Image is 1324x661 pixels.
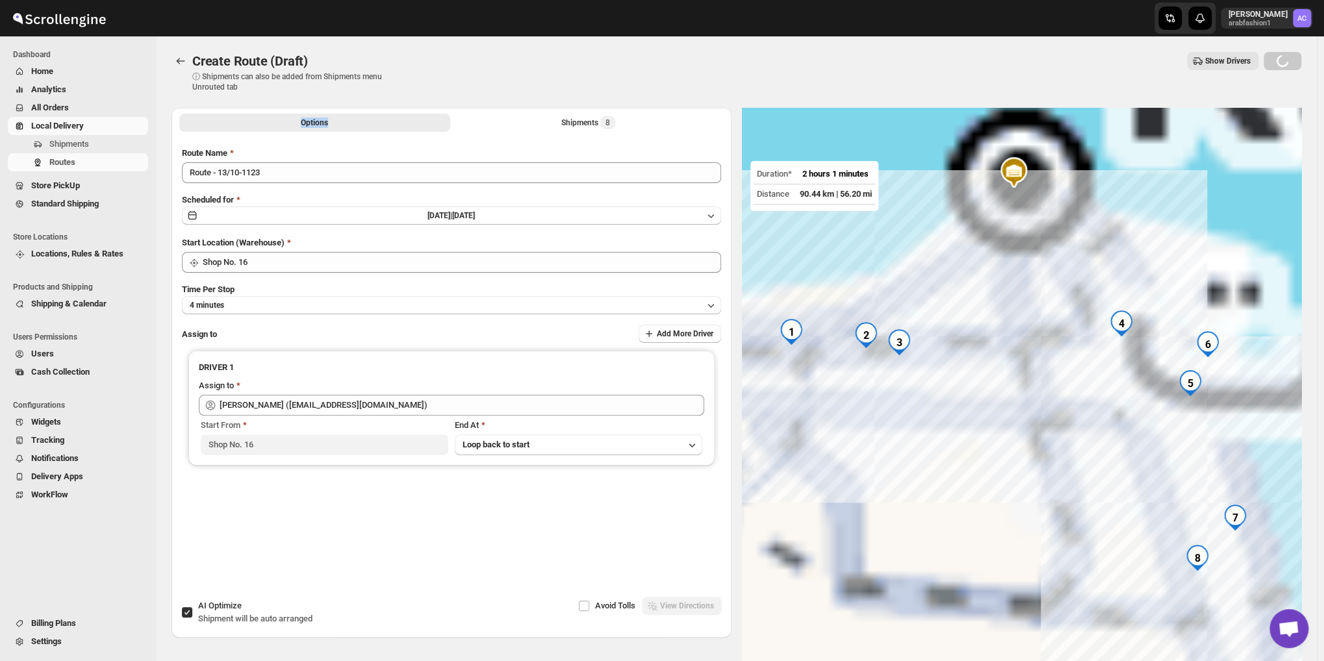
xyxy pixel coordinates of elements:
[190,300,224,310] span: 4 minutes
[1187,52,1258,70] button: Show Drivers
[182,329,217,339] span: Assign to
[31,249,123,258] span: Locations, Rules & Rates
[8,245,148,263] button: Locations, Rules & Rates
[1205,56,1251,66] span: Show Drivers
[1195,331,1221,357] div: 6
[172,52,190,70] button: Routes
[561,116,615,129] div: Shipments
[31,490,68,499] span: WorkFlow
[1297,14,1306,23] text: AC
[8,632,148,651] button: Settings
[31,471,83,481] span: Delivery Apps
[31,66,53,76] span: Home
[463,440,529,449] span: Loop back to start
[31,618,76,628] span: Billing Plans
[1108,310,1134,336] div: 4
[8,486,148,504] button: WorkFlow
[31,121,84,131] span: Local Delivery
[179,114,450,132] button: All Route Options
[13,232,149,242] span: Store Locations
[31,349,54,358] span: Users
[452,211,475,220] span: [DATE]
[172,136,732,567] div: All Route Options
[778,319,804,345] div: 1
[757,189,789,199] span: Distance
[757,169,792,179] span: Duration*
[800,189,872,199] span: 90.44 km | 56.20 mi
[1229,19,1288,27] p: arabfashion1
[595,601,635,610] span: Avoid Tolls
[13,49,149,60] span: Dashboard
[31,453,79,463] span: Notifications
[220,395,704,416] input: Search assignee
[192,53,308,69] span: Create Route (Draft)
[31,199,99,208] span: Standard Shipping
[8,62,148,81] button: Home
[182,206,721,225] button: [DATE]|[DATE]
[427,211,452,220] span: [DATE] |
[8,295,148,313] button: Shipping & Calendar
[886,329,912,355] div: 3
[455,419,702,432] div: End At
[49,157,75,167] span: Routes
[31,84,66,94] span: Analytics
[203,252,721,273] input: Search location
[198,614,312,623] span: Shipment will be auto arranged
[1177,370,1203,396] div: 5
[1269,609,1308,648] div: Open chat
[1229,9,1288,19] p: [PERSON_NAME]
[13,400,149,410] span: Configurations
[8,345,148,363] button: Users
[657,329,713,339] span: Add More Driver
[455,434,702,455] button: Loop back to start
[8,468,148,486] button: Delivery Apps
[31,299,107,308] span: Shipping & Calendar
[301,118,328,128] span: Options
[182,195,234,205] span: Scheduled for
[199,379,234,392] div: Assign to
[13,282,149,292] span: Products and Shipping
[31,636,62,646] span: Settings
[802,169,869,179] span: 2 hours 1 minutes
[31,435,64,445] span: Tracking
[182,284,235,294] span: Time Per Stop
[182,148,227,158] span: Route Name
[8,413,148,431] button: Widgets
[182,162,721,183] input: Eg: Bengaluru Route
[13,332,149,342] span: Users Permissions
[8,449,148,468] button: Notifications
[453,114,724,132] button: Selected Shipments
[199,361,704,374] h3: DRIVER 1
[31,181,80,190] span: Store PickUp
[31,103,69,112] span: All Orders
[8,614,148,632] button: Billing Plans
[201,420,240,430] span: Start From
[1222,505,1248,530] div: 7
[31,417,61,427] span: Widgets
[182,296,721,314] button: 4 minutes
[8,363,148,381] button: Cash Collection
[192,71,397,92] p: ⓘ Shipments can also be added from Shipments menu Unrouted tab
[853,322,879,348] div: 2
[8,431,148,449] button: Tracking
[8,81,148,99] button: Analytics
[8,153,148,171] button: Routes
[10,2,108,34] img: ScrollEngine
[1221,8,1312,29] button: User menu
[8,99,148,117] button: All Orders
[605,118,610,128] span: 8
[198,601,242,610] span: AI Optimize
[1293,9,1311,27] span: Abizer Chikhly
[1184,545,1210,571] div: 8
[182,238,285,247] span: Start Location (Warehouse)
[8,135,148,153] button: Shipments
[49,139,89,149] span: Shipments
[639,325,721,343] button: Add More Driver
[31,367,90,377] span: Cash Collection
